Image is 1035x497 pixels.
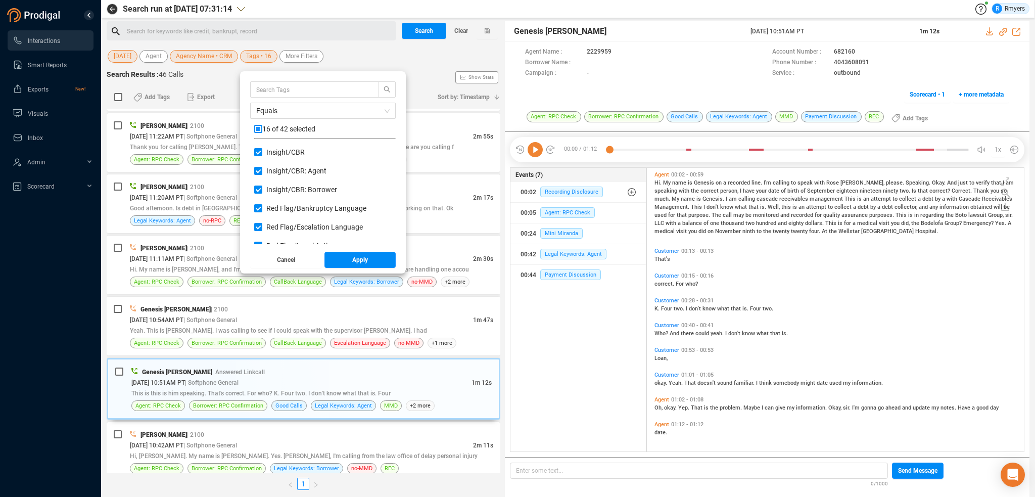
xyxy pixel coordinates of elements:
span: correct. [654,281,676,287]
span: and [780,212,791,218]
span: speaking [654,188,679,194]
span: 1x [995,142,1001,158]
span: is [908,212,914,218]
span: for [668,212,677,218]
span: I [740,188,743,194]
div: 00:24 [521,225,536,242]
span: Borrower: RPC Confirmation [192,155,262,164]
button: 00:24Mini Miranda [510,223,646,244]
span: Thank [973,188,991,194]
span: Good afternoon. Is debt in [GEOGRAPHIC_DATA]? [PERSON_NAME]? One moment. Let me see. I was workin... [130,205,453,212]
span: This [896,212,908,218]
div: [PERSON_NAME]| 2100[DATE] 11:22AM PT| Softphone General2m 55sThank you for calling [PERSON_NAME].... [107,113,500,172]
span: no-MMD [411,277,433,287]
span: for [815,212,823,218]
span: Four [750,305,763,312]
span: is. [742,305,750,312]
span: don't [707,204,720,210]
button: 00:02Recording Disclosure [510,182,646,202]
span: +2 more [441,277,469,287]
span: is. [760,204,768,210]
span: attempt [871,196,892,202]
span: on [716,179,723,186]
span: the [763,228,773,235]
span: visit [676,228,688,235]
span: may [733,212,745,218]
span: a [723,179,728,186]
span: Export [197,89,215,105]
span: to [892,196,899,202]
span: And [947,179,958,186]
span: [DATE] 11:20AM PT [130,194,183,201]
span: in [914,212,920,218]
span: is [688,179,694,186]
span: name [672,179,688,186]
span: | 2100 [187,184,204,191]
span: Emergency? [963,220,995,227]
span: one [710,220,721,227]
span: Borrower: RPC Confirmation [192,277,262,287]
span: quality [823,212,841,218]
span: Scorecard • 1 [910,86,945,103]
span: person, [720,188,740,194]
span: Four [661,305,674,312]
span: New! [75,79,85,99]
span: medical [857,220,879,227]
span: | 2100 [187,245,204,252]
span: by [870,204,877,210]
span: Exports [28,86,49,93]
span: an [863,196,871,202]
span: A [1008,220,1011,227]
span: Agency Name • CRM [176,50,232,63]
a: Interactions [13,30,85,51]
span: have [743,188,756,194]
span: two. [674,305,686,312]
span: Receivables [982,196,1012,202]
span: [DATE] 10:54AM PT [130,317,183,324]
span: [PERSON_NAME] [140,245,187,252]
span: Genesis [PERSON_NAME] [140,306,211,313]
span: calling [738,196,757,202]
span: Agent [146,50,162,63]
span: Visuals [28,110,48,117]
span: For [676,281,685,287]
span: the [829,228,838,235]
span: information [939,204,970,210]
button: Add Tags [127,89,176,105]
span: Apply [352,252,368,268]
span: CallBack Language [274,277,322,287]
span: eighty [788,220,805,227]
span: [GEOGRAPHIC_DATA] [861,228,915,235]
span: four. [809,228,822,235]
span: am [729,196,738,202]
span: and [919,204,929,210]
span: Genesis [694,179,716,186]
span: Recording Disclosure [540,187,603,197]
span: lawsuit [968,212,988,218]
span: debt [858,204,870,210]
li: Interactions [8,30,93,51]
span: date [768,188,781,194]
span: used [654,212,668,218]
span: management [810,196,844,202]
button: More Filters [279,50,323,63]
span: the [911,220,921,227]
div: 00:02 [521,184,536,200]
button: Clear [446,23,477,39]
span: on [708,228,715,235]
span: an [798,204,806,210]
span: Correct. [952,188,973,194]
span: the [946,212,955,218]
span: two. [763,305,773,312]
button: Sort by: Timestamp [432,89,500,105]
span: cascade [757,196,779,202]
a: Inbox [13,127,85,148]
span: Search [415,23,433,39]
div: Genesis [PERSON_NAME]| 2100[DATE] 10:54AM PT| Softphone General1m 47sYeah. This is [PERSON_NAME].... [107,297,500,355]
span: This [844,196,857,202]
span: that [748,204,760,210]
button: Agency Name • CRM [170,50,238,63]
span: correct [700,188,720,194]
span: Mini Miranda [540,228,583,239]
span: Who? [654,330,670,337]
